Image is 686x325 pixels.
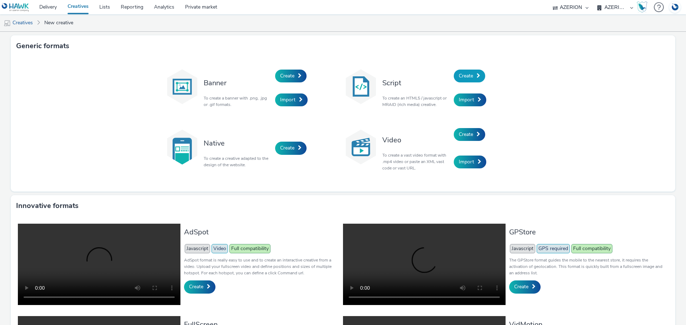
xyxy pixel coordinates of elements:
[204,78,272,88] h3: Banner
[509,280,541,293] a: Create
[382,135,450,145] h3: Video
[509,227,665,237] h3: GPStore
[41,14,77,31] a: New creative
[637,1,647,13] img: Hawk Academy
[16,200,79,211] h3: Innovative formats
[204,95,272,108] p: To create a banner with .png, .jpg or .gif formats.
[16,41,69,51] h3: Generic formats
[343,69,379,105] img: code.svg
[454,156,486,168] a: Import
[184,257,339,276] p: AdSpot format is really easy to use and to create an interactive creative from a video. Upload yo...
[571,244,612,253] span: Full compatibility
[280,72,294,79] span: Create
[459,72,473,79] span: Create
[164,129,200,165] img: native.svg
[204,155,272,168] p: To create a creative adapted to the design of the website.
[189,283,203,290] span: Create
[510,244,535,253] span: Javascript
[343,129,379,165] img: video.svg
[4,20,11,27] img: mobile
[184,280,215,293] a: Create
[454,93,486,106] a: Import
[164,69,200,105] img: banner.svg
[212,244,228,253] span: Video
[229,244,270,253] span: Full compatibility
[537,244,570,253] span: GPS required
[184,227,339,237] h3: AdSpot
[185,244,210,253] span: Javascript
[514,283,528,290] span: Create
[459,96,474,103] span: Import
[382,152,450,171] p: To create a vast video format with .mp4 video or paste an XML vast code or vast URL.
[275,142,307,154] a: Create
[637,1,650,13] a: Hawk Academy
[509,257,665,276] p: The GPStore format guides the mobile to the nearest store, it requires the activation of geolocat...
[275,70,307,82] a: Create
[459,158,474,165] span: Import
[382,95,450,108] p: To create an HTML5 / javascript or MRAID (rich media) creative.
[280,144,294,151] span: Create
[2,3,29,12] img: undefined Logo
[280,96,295,103] span: Import
[454,128,485,141] a: Create
[275,93,308,106] a: Import
[204,138,272,148] h3: Native
[670,1,680,13] img: Account DE
[459,131,473,138] span: Create
[382,78,450,88] h3: Script
[454,70,485,82] a: Create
